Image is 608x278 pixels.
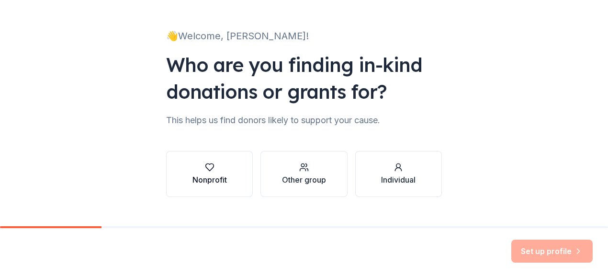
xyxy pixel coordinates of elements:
[381,174,416,185] div: Individual
[166,51,442,105] div: Who are you finding in-kind donations or grants for?
[166,113,442,128] div: This helps us find donors likely to support your cause.
[282,174,326,185] div: Other group
[166,151,253,197] button: Nonprofit
[260,151,347,197] button: Other group
[355,151,442,197] button: Individual
[166,28,442,44] div: 👋 Welcome, [PERSON_NAME]!
[192,174,227,185] div: Nonprofit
